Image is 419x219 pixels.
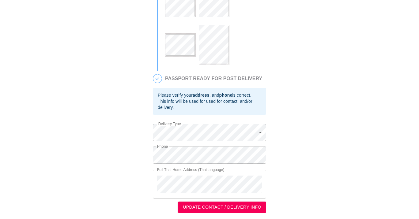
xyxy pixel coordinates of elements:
div: This info will be used for used for contact, and/or delivery. [158,98,261,110]
b: address [193,93,209,98]
b: phone [219,93,232,98]
span: UPDATE CONTACT / DELIVERY INFO [183,203,261,211]
button: UPDATE CONTACT / DELIVERY INFO [178,202,266,213]
span: 5 [153,74,162,83]
div: Please verify your , and is correct. [158,92,261,98]
h2: PASSPORT READY FOR POST DELIVERY [165,76,262,81]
